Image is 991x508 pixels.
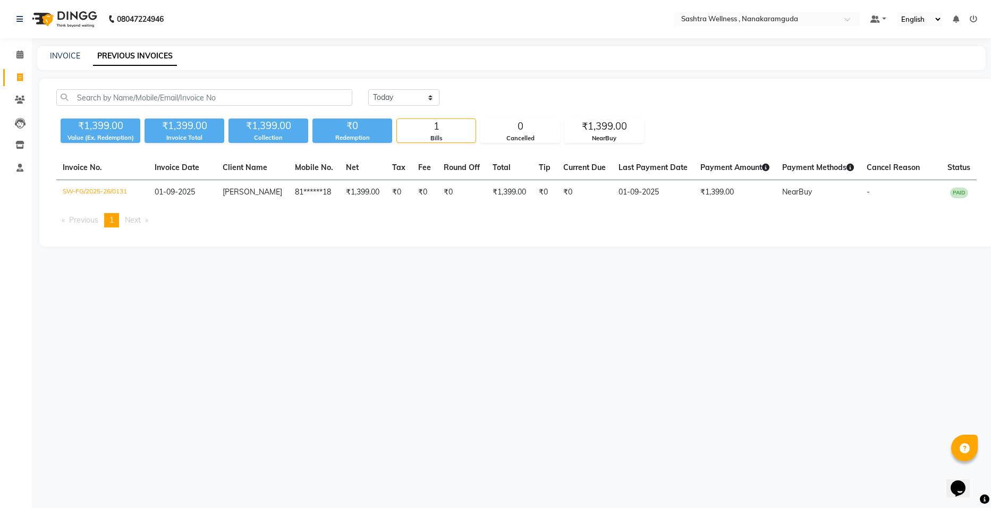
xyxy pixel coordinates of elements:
[155,163,199,172] span: Invoice Date
[223,187,282,197] span: [PERSON_NAME]
[397,119,476,134] div: 1
[109,215,114,225] span: 1
[532,180,557,205] td: ₹0
[444,163,480,172] span: Round Off
[412,180,437,205] td: ₹0
[437,180,486,205] td: ₹0
[619,163,688,172] span: Last Payment Date
[782,163,854,172] span: Payment Methods
[312,133,392,142] div: Redemption
[493,163,511,172] span: Total
[539,163,550,172] span: Tip
[950,188,968,198] span: PAID
[397,134,476,143] div: Bills
[694,180,776,205] td: ₹1,399.00
[145,118,224,133] div: ₹1,399.00
[61,118,140,133] div: ₹1,399.00
[700,163,769,172] span: Payment Amount
[50,51,80,61] a: INVOICE
[346,163,359,172] span: Net
[486,180,532,205] td: ₹1,399.00
[117,4,164,34] b: 08047224946
[867,187,870,197] span: -
[340,180,386,205] td: ₹1,399.00
[563,163,606,172] span: Current Due
[867,163,920,172] span: Cancel Reason
[63,163,102,172] span: Invoice No.
[61,133,140,142] div: Value (Ex. Redemption)
[93,47,177,66] a: PREVIOUS INVOICES
[481,119,560,134] div: 0
[228,133,308,142] div: Collection
[69,215,98,225] span: Previous
[946,465,980,497] iframe: chat widget
[386,180,412,205] td: ₹0
[295,163,333,172] span: Mobile No.
[27,4,100,34] img: logo
[557,180,612,205] td: ₹0
[56,89,352,106] input: Search by Name/Mobile/Email/Invoice No
[56,180,148,205] td: SW-FG/2025-26/0131
[612,180,694,205] td: 01-09-2025
[481,134,560,143] div: Cancelled
[782,187,812,197] span: NearBuy
[125,215,141,225] span: Next
[223,163,267,172] span: Client Name
[155,187,195,197] span: 01-09-2025
[228,118,308,133] div: ₹1,399.00
[418,163,431,172] span: Fee
[947,163,970,172] span: Status
[56,213,977,227] nav: Pagination
[145,133,224,142] div: Invoice Total
[565,119,643,134] div: ₹1,399.00
[312,118,392,133] div: ₹0
[392,163,405,172] span: Tax
[565,134,643,143] div: NearBuy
